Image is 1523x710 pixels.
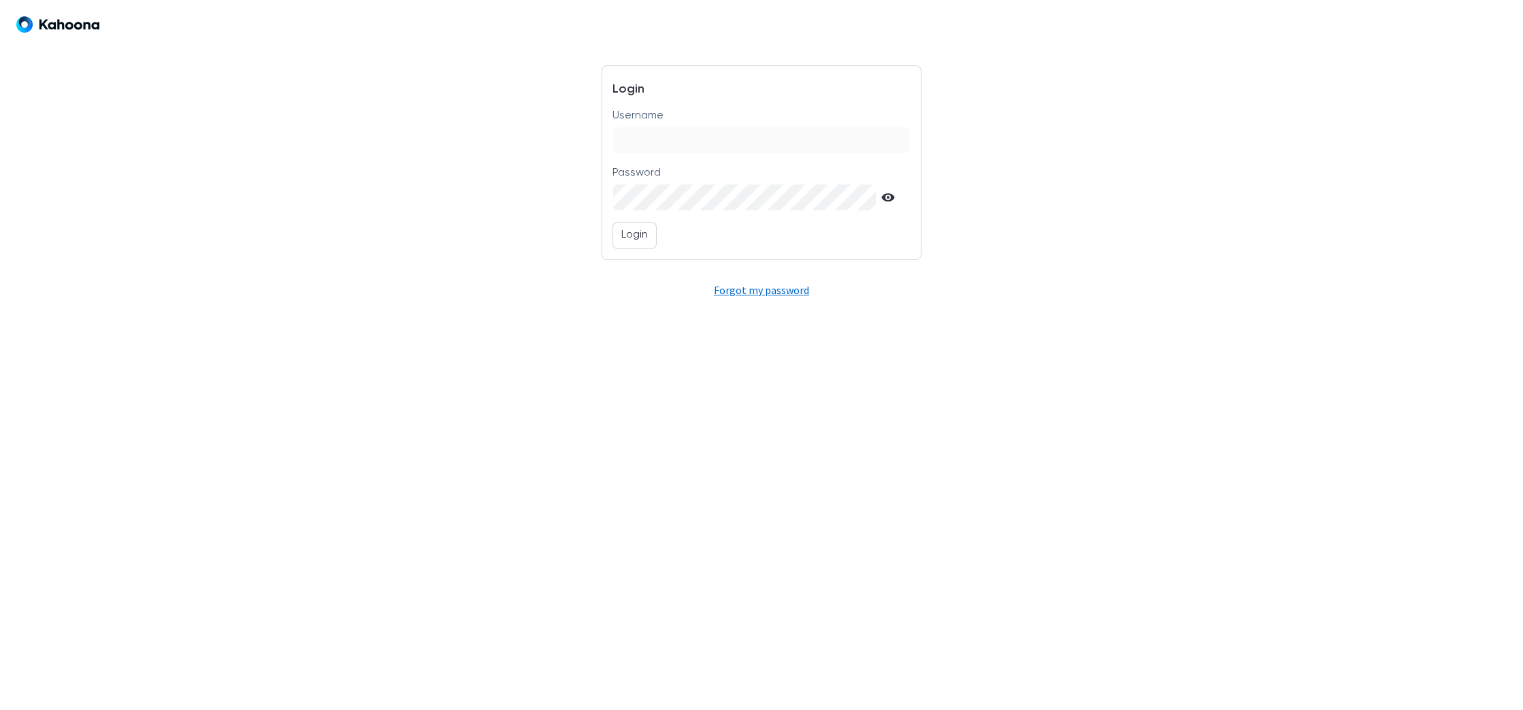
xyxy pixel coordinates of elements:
[612,110,664,123] p: Username
[881,191,895,204] svg: Show password text
[16,16,99,33] img: Logo
[612,76,910,108] h3: Login
[621,227,648,244] p: Login
[612,167,661,180] p: Password
[613,184,875,210] input: Password
[613,127,909,153] input: Username
[612,222,657,249] button: Login
[876,184,900,210] button: Show password text
[714,283,809,297] a: Forgot my password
